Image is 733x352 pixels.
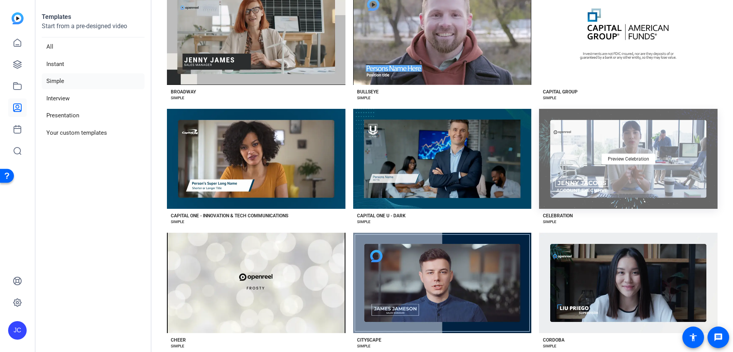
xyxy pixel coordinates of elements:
[357,89,379,95] div: BULLSEYE
[539,109,718,209] button: Template imagePreview Celebration
[167,109,345,209] button: Template image
[42,39,145,55] li: All
[42,56,145,72] li: Instant
[42,125,145,141] li: Your custom templates
[12,12,24,24] img: blue-gradient.svg
[171,213,288,219] div: CAPITAL ONE - INNOVATION & TECH COMMUNICATIONS
[543,337,565,343] div: CORDOBA
[171,219,184,225] div: SIMPLE
[42,73,145,89] li: Simple
[42,108,145,124] li: Presentation
[42,91,145,107] li: Interview
[714,333,723,342] mat-icon: message
[357,343,371,349] div: SIMPLE
[543,343,556,349] div: SIMPLE
[357,213,406,219] div: CAPITAL ONE U - DARK
[167,233,345,333] button: Template image
[357,95,371,101] div: SIMPLE
[543,219,556,225] div: SIMPLE
[353,233,532,333] button: Template image
[689,333,698,342] mat-icon: accessibility
[543,89,578,95] div: CAPITAL GROUP
[539,233,718,333] button: Template image
[543,213,573,219] div: CELEBRATION
[171,343,184,349] div: SIMPLE
[171,89,196,95] div: BROADWAY
[543,95,556,101] div: SIMPLE
[42,22,145,37] p: Start from a pre-designed video
[357,337,381,343] div: CITYSCAPE
[171,337,186,343] div: CHEER
[353,109,532,209] button: Template image
[608,157,649,161] span: Preview Celebration
[42,13,71,20] strong: Templates
[8,321,27,340] div: JC
[171,95,184,101] div: SIMPLE
[357,219,371,225] div: SIMPLE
